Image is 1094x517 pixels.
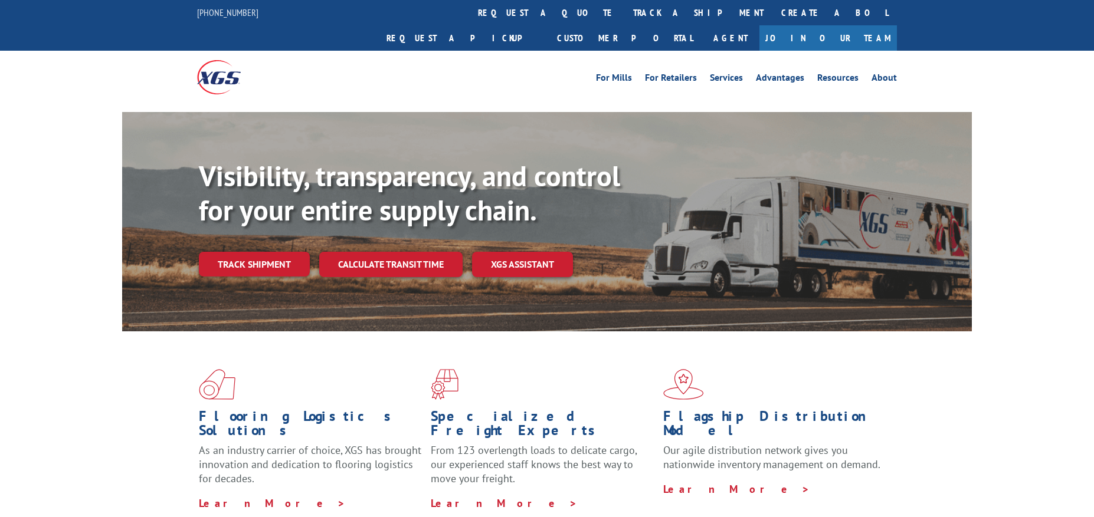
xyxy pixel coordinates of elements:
[663,482,810,496] a: Learn More >
[199,443,421,485] span: As an industry carrier of choice, XGS has brought innovation and dedication to flooring logistics...
[548,25,702,51] a: Customer Portal
[817,73,859,86] a: Resources
[378,25,548,51] a: Request a pickup
[431,369,458,400] img: xgs-icon-focused-on-flooring-red
[431,409,654,443] h1: Specialized Freight Experts
[663,409,886,443] h1: Flagship Distribution Model
[431,443,654,496] p: From 123 overlength loads to delicate cargo, our experienced staff knows the best way to move you...
[472,252,573,277] a: XGS ASSISTANT
[431,496,578,510] a: Learn More >
[663,443,880,471] span: Our agile distribution network gives you nationwide inventory management on demand.
[872,73,897,86] a: About
[645,73,697,86] a: For Retailers
[199,409,422,443] h1: Flooring Logistics Solutions
[702,25,759,51] a: Agent
[319,252,463,277] a: Calculate transit time
[596,73,632,86] a: For Mills
[710,73,743,86] a: Services
[199,369,235,400] img: xgs-icon-total-supply-chain-intelligence-red
[759,25,897,51] a: Join Our Team
[663,369,704,400] img: xgs-icon-flagship-distribution-model-red
[199,252,310,276] a: Track shipment
[199,157,620,228] b: Visibility, transparency, and control for your entire supply chain.
[197,6,258,18] a: [PHONE_NUMBER]
[199,496,346,510] a: Learn More >
[756,73,804,86] a: Advantages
